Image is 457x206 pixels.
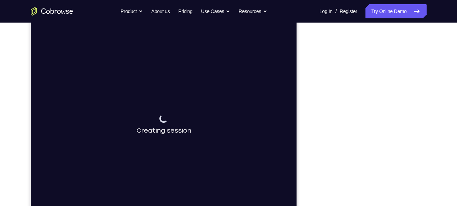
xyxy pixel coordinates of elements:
a: Try Online Demo [365,4,426,18]
span: / [335,7,337,16]
a: About us [151,4,170,18]
div: Creating session [106,108,160,129]
a: Pricing [178,4,192,18]
button: Resources [239,4,267,18]
button: Product [121,4,143,18]
button: Use Cases [201,4,230,18]
a: Register [340,4,357,18]
a: Log In [320,4,333,18]
a: Go to the home page [31,7,73,16]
